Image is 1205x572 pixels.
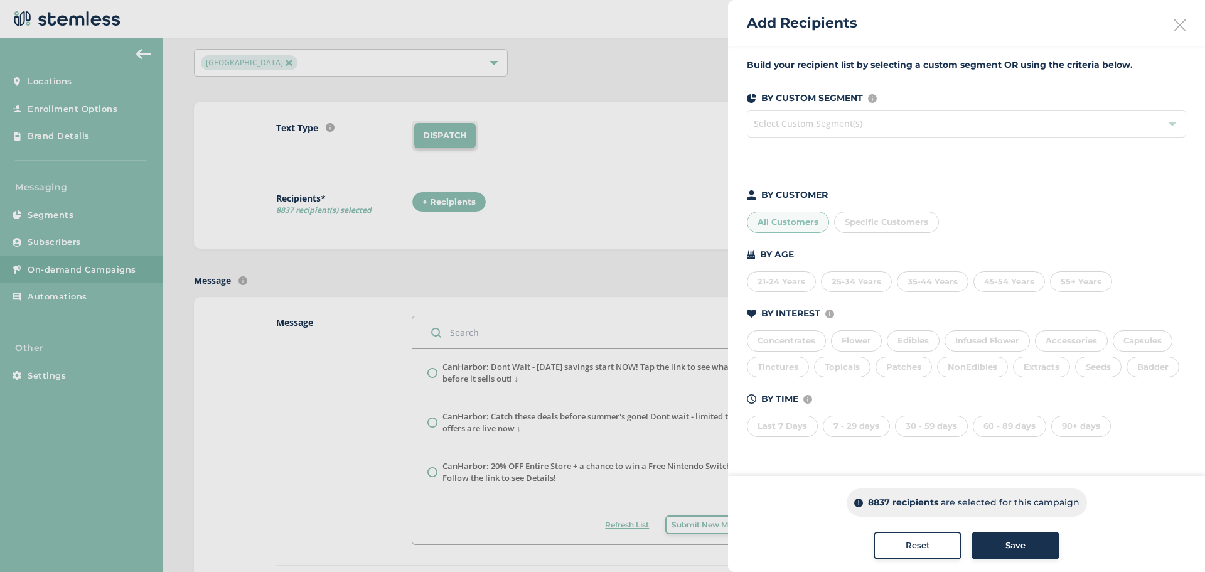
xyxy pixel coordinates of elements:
[1113,330,1172,352] div: Capsules
[747,58,1186,72] label: Build your recipient list by selecting a custom segment OR using the criteria below.
[1035,330,1108,352] div: Accessories
[876,357,932,378] div: Patches
[1005,539,1026,552] span: Save
[747,190,756,200] img: icon-person-dark-ced50e5f.svg
[761,307,820,320] p: BY INTEREST
[747,357,809,378] div: Tinctures
[1050,271,1112,293] div: 55+ Years
[1127,357,1179,378] div: Badder
[845,217,928,227] span: Specific Customers
[747,94,756,103] img: icon-segments-dark-074adb27.svg
[1142,512,1205,572] iframe: Chat Widget
[747,394,756,404] img: icon-time-dark-e6b1183b.svg
[906,539,930,552] span: Reset
[825,310,834,318] img: icon-info-236977d2.svg
[897,271,968,293] div: 35-44 Years
[1075,357,1122,378] div: Seeds
[821,271,892,293] div: 25-34 Years
[747,271,816,293] div: 21-24 Years
[747,330,826,352] div: Concentrates
[747,310,756,318] img: icon-heart-dark-29e6356f.svg
[761,92,863,105] p: BY CUSTOM SEGMENT
[761,392,798,406] p: BY TIME
[854,499,863,507] img: icon-info-dark-48f6c5f3.svg
[747,250,755,259] img: icon-cake-93b2a7b5.svg
[831,330,882,352] div: Flower
[973,416,1046,437] div: 60 - 89 days
[803,395,812,404] img: icon-info-236977d2.svg
[823,416,890,437] div: 7 - 29 days
[814,357,870,378] div: Topicals
[761,188,828,202] p: BY CUSTOMER
[868,94,877,103] img: icon-info-236977d2.svg
[1013,357,1070,378] div: Extracts
[874,532,961,559] button: Reset
[747,212,829,233] div: All Customers
[941,496,1079,509] p: are selected for this campaign
[937,357,1008,378] div: NonEdibles
[945,330,1030,352] div: Infused Flower
[973,271,1045,293] div: 45-54 Years
[747,13,857,33] h2: Add Recipients
[1051,416,1111,437] div: 90+ days
[887,330,940,352] div: Edibles
[895,416,968,437] div: 30 - 59 days
[868,496,938,509] p: 8837 recipients
[747,416,818,437] div: Last 7 Days
[972,532,1059,559] button: Save
[760,248,794,261] p: BY AGE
